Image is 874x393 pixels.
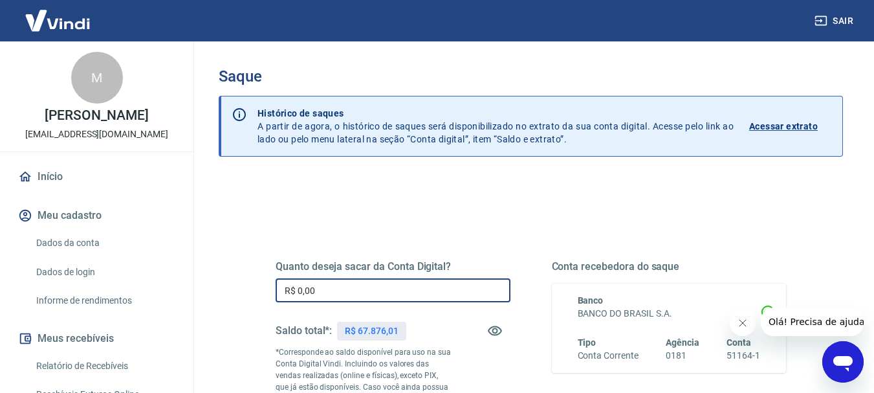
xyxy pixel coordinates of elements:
[16,1,100,40] img: Vindi
[257,107,734,120] p: Histórico de saques
[16,201,178,230] button: Meu cadastro
[25,128,168,141] p: [EMAIL_ADDRESS][DOMAIN_NAME]
[31,287,178,314] a: Informe de rendimentos
[749,120,818,133] p: Acessar extrato
[45,109,148,122] p: [PERSON_NAME]
[578,295,604,306] span: Banco
[31,259,178,286] a: Dados de login
[345,324,398,338] p: R$ 67.876,01
[812,9,858,33] button: Sair
[31,353,178,379] a: Relatório de Recebíveis
[219,67,843,85] h3: Saque
[761,308,864,336] iframe: Mensagem da empresa
[822,341,864,383] iframe: Botão para abrir a janela de mensagens
[31,230,178,256] a: Dados da conta
[16,163,178,191] a: Início
[71,52,123,104] div: M
[8,9,109,19] span: Olá! Precisa de ajuda?
[276,260,510,273] h5: Quanto deseja sacar da Conta Digital?
[257,107,734,146] p: A partir de agora, o histórico de saques será disponibilizado no extrato da sua conta digital. Ac...
[727,349,760,363] h6: 51164-1
[276,324,332,337] h5: Saldo total*:
[749,107,832,146] a: Acessar extrato
[730,310,756,336] iframe: Fechar mensagem
[578,307,761,320] h6: BANCO DO BRASIL S.A.
[16,324,178,353] button: Meus recebíveis
[578,337,596,348] span: Tipo
[666,349,699,363] h6: 0181
[727,337,751,348] span: Conta
[578,349,639,363] h6: Conta Corrente
[552,260,787,273] h5: Conta recebedora do saque
[666,337,699,348] span: Agência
